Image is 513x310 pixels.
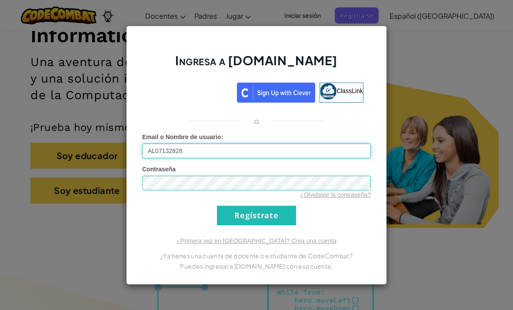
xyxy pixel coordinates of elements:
iframe: Botón de Acceder con Google [145,82,237,101]
span: Email o Nombre de usuario [142,133,221,140]
a: ¿Olvidaste la contraseña? [300,191,371,198]
p: Puedes ingresar a [DOMAIN_NAME] con esa cuenta. [142,261,371,271]
a: Acceder con Google. Se abre en una pestaña nueva [150,83,233,103]
img: classlink-logo-small.png [320,83,336,100]
div: Acceder con Google. Se abre en una pestaña nueva [150,82,233,101]
p: o [254,116,259,126]
a: ¿Primera vez en [GEOGRAPHIC_DATA]? Crea una cuenta [177,237,336,244]
img: clever_sso_button@2x.png [237,83,315,103]
label: : [142,133,223,141]
input: Regístrate [217,206,296,225]
span: Contraseña [142,166,176,173]
iframe: Diálogo de Acceder con Google [334,9,504,140]
h2: Ingresa a [DOMAIN_NAME] [142,52,371,77]
p: ¿Ya tienes una cuenta de docente o estudiante de CodeCombat? [142,250,371,261]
